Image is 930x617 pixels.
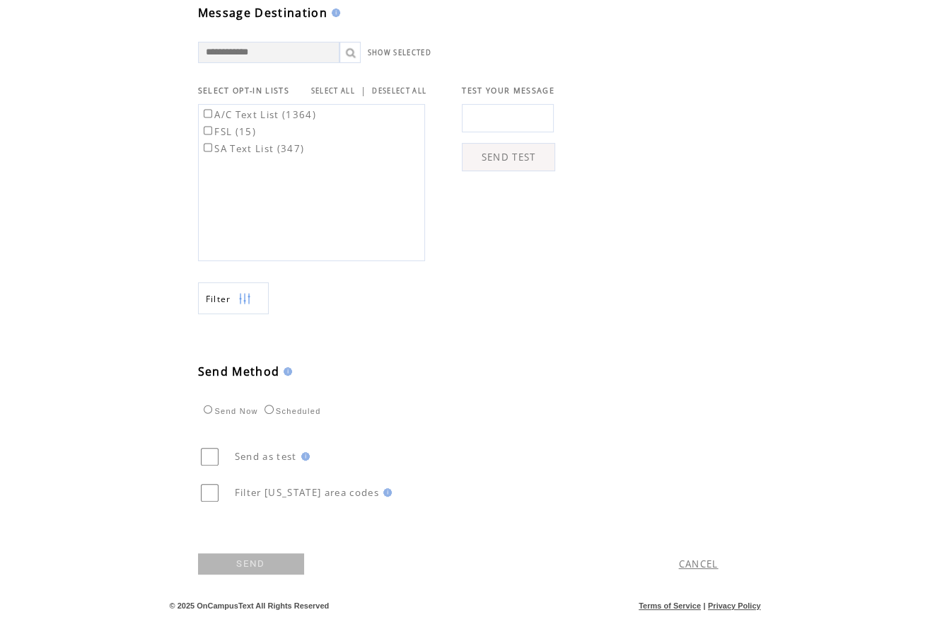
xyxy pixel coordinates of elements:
[462,86,554,96] span: TEST YOUR MESSAGE
[198,5,327,21] span: Message Destination
[201,125,257,138] label: FSL (15)
[708,601,761,610] a: Privacy Policy
[204,109,213,118] input: A/C Text List (1364)
[261,407,321,415] label: Scheduled
[198,364,280,379] span: Send Method
[462,143,555,171] a: SEND TEST
[238,283,251,315] img: filters.png
[201,142,305,155] label: SA Text List (347)
[235,486,379,499] span: Filter [US_STATE] area codes
[368,48,431,57] a: SHOW SELECTED
[379,488,392,497] img: help.gif
[198,553,304,575] a: SEND
[204,126,213,135] input: FSL (15)
[198,282,269,314] a: Filter
[201,108,317,121] label: A/C Text List (1364)
[297,452,310,461] img: help.gif
[198,86,289,96] span: SELECT OPT-IN LISTS
[170,601,330,610] span: © 2025 OnCampusText All Rights Reserved
[279,367,292,376] img: help.gif
[204,405,213,414] input: Send Now
[679,558,719,570] a: CANCEL
[235,450,297,463] span: Send as test
[639,601,701,610] a: Terms of Service
[265,405,274,414] input: Scheduled
[703,601,705,610] span: |
[206,293,231,305] span: Show filters
[327,8,340,17] img: help.gif
[361,84,366,97] span: |
[372,86,426,96] a: DESELECT ALL
[200,407,258,415] label: Send Now
[311,86,355,96] a: SELECT ALL
[204,143,213,152] input: SA Text List (347)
